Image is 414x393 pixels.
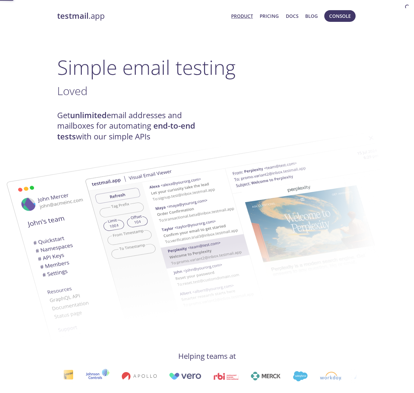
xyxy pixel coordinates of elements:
[286,12,298,20] a: Docs
[57,55,357,79] h1: Simple email testing
[122,372,157,380] img: apollo
[260,12,279,20] a: Pricing
[57,110,207,142] h4: Get email addresses and mailboxes for automating with our simple APIs
[169,373,202,380] img: vero
[57,351,357,361] h4: Helping teams at
[305,12,318,20] a: Blog
[214,373,239,380] img: rbi
[57,120,195,142] strong: end-to-end tests
[86,369,109,383] img: johnsoncontrols
[329,12,351,20] span: Console
[57,83,88,98] span: Loved
[57,11,227,21] a: testmail.app
[324,10,356,22] button: Console
[70,110,107,121] strong: unlimited
[320,372,342,380] img: workday
[251,372,281,380] img: merck
[57,10,89,21] strong: testmail
[293,371,308,381] img: salesforce
[231,12,253,20] a: Product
